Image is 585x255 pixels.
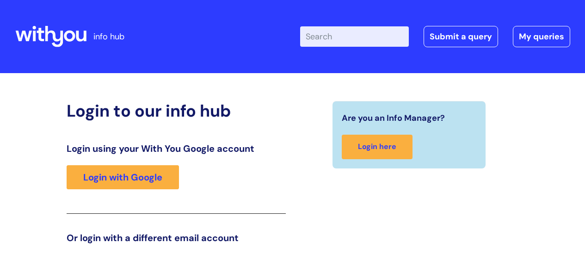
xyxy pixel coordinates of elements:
[300,26,409,47] input: Search
[342,111,445,125] span: Are you an Info Manager?
[67,143,286,154] h3: Login using your With You Google account
[67,101,286,121] h2: Login to our info hub
[424,26,498,47] a: Submit a query
[342,135,413,159] a: Login here
[93,29,124,44] p: info hub
[67,165,179,189] a: Login with Google
[67,232,286,243] h3: Or login with a different email account
[513,26,570,47] a: My queries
